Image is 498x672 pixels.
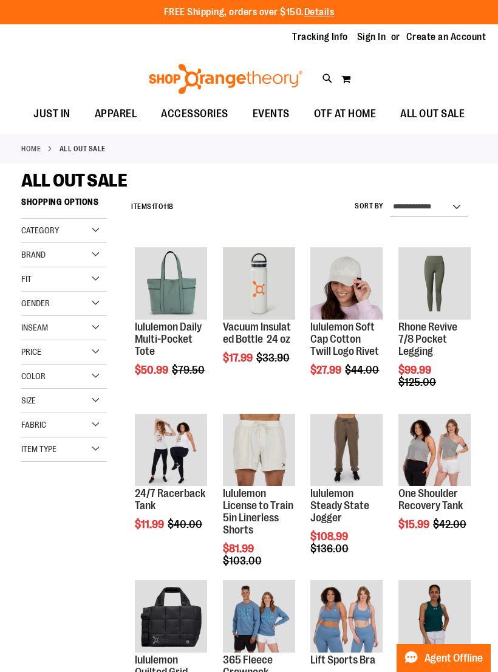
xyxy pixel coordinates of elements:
a: Details [304,7,335,18]
span: OTF AT HOME [314,100,377,128]
a: Main of 2024 Covention Lift Sports Bra [310,580,383,654]
span: ALL OUT SALE [21,170,127,191]
span: $79.50 [172,364,206,376]
a: Main view of 2024 August lululemon Fast and Free Race Length Tank [398,580,471,654]
a: lululemon Daily Multi-Pocket Tote [135,321,202,357]
a: Vacuum Insulated Bottle 24 oz [223,247,295,321]
span: $15.99 [398,518,431,530]
img: 24/7 Racerback Tank [135,414,207,486]
a: Tracking Info [292,30,348,44]
span: EVENTS [253,100,290,128]
div: product [392,241,477,419]
span: 1 [152,202,155,211]
span: $136.00 [310,543,350,555]
span: $99.99 [398,364,433,376]
h2: Items to [131,197,174,216]
span: Gender [21,298,50,308]
div: product [217,408,301,597]
a: lululemon Quilted Grid Crossbody [135,580,207,654]
div: product [304,241,389,406]
span: $42.00 [433,518,468,530]
span: $27.99 [310,364,343,376]
strong: ALL OUT SALE [60,143,106,154]
span: $108.99 [310,530,350,543]
a: 24/7 Racerback Tank [135,414,207,488]
div: product [304,408,389,585]
span: Inseam [21,323,48,332]
strong: Shopping Options [21,191,107,219]
div: product [217,241,301,394]
a: lululemon Soft Cap Cotton Twill Logo Rivet [310,321,379,357]
a: Main view of One Shoulder Recovery Tank [398,414,471,488]
span: Fabric [21,420,46,430]
img: lululemon Steady State Jogger [310,414,383,486]
label: Sort By [355,201,384,211]
a: lululemon Steady State Jogger [310,487,369,524]
a: Rhone Revive 7/8 Pocket Legging [398,247,471,321]
img: Shop Orangetheory [147,64,304,94]
span: ALL OUT SALE [400,100,465,128]
span: Category [21,225,59,235]
img: Main view of One Shoulder Recovery Tank [398,414,471,486]
span: $44.00 [345,364,381,376]
span: 118 [163,202,174,211]
button: Agent Offline [397,644,491,672]
img: Main of 2024 Covention Lift Sports Bra [310,580,383,653]
img: Main view of 2024 August lululemon Fast and Free Race Length Tank [398,580,471,653]
a: Sign In [357,30,386,44]
span: $81.99 [223,543,256,555]
img: lululemon Quilted Grid Crossbody [135,580,207,653]
a: lululemon License to Train 5in Linerless Shorts [223,414,295,488]
a: OTF lululemon Soft Cap Cotton Twill Logo Rivet Khaki [310,247,383,321]
a: Create an Account [406,30,486,44]
span: APPAREL [95,100,137,128]
a: One Shoulder Recovery Tank [398,487,463,512]
img: Rhone Revive 7/8 Pocket Legging [398,247,471,320]
span: Brand [21,250,46,259]
a: 365 Fleece Crewneck Sweatshirt [223,580,295,654]
img: lululemon Daily Multi-Pocket Tote [135,247,207,320]
span: ACCESSORIES [161,100,228,128]
span: Agent Offline [425,653,483,664]
span: $50.99 [135,364,170,376]
div: product [129,408,213,561]
img: OTF lululemon Soft Cap Cotton Twill Logo Rivet Khaki [310,247,383,320]
span: $125.00 [398,376,438,388]
div: product [129,241,213,406]
img: 365 Fleece Crewneck Sweatshirt [223,580,295,653]
span: $103.00 [223,555,264,567]
a: lululemon License to Train 5in Linerless Shorts [223,487,293,535]
span: $17.99 [223,352,254,364]
span: $40.00 [168,518,204,530]
span: JUST IN [33,100,70,128]
p: FREE Shipping, orders over $150. [164,5,335,19]
span: Fit [21,274,32,284]
span: Size [21,396,36,405]
a: Lift Sports Bra [310,654,375,666]
a: Rhone Revive 7/8 Pocket Legging [398,321,457,357]
span: Color [21,371,46,381]
a: 24/7 Racerback Tank [135,487,205,512]
a: lululemon Daily Multi-Pocket Tote [135,247,207,321]
span: $33.90 [256,352,292,364]
a: lululemon Steady State Jogger [310,414,383,488]
img: lululemon License to Train 5in Linerless Shorts [223,414,295,486]
a: Vacuum Insulated Bottle 24 oz [223,321,291,345]
div: product [392,408,477,561]
span: $11.99 [135,518,166,530]
img: Vacuum Insulated Bottle 24 oz [223,247,295,320]
a: Home [21,143,41,154]
span: Item Type [21,444,56,454]
span: Price [21,347,41,357]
